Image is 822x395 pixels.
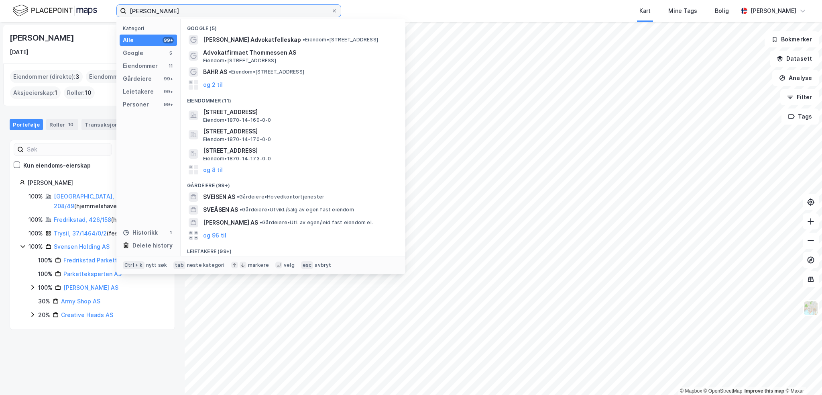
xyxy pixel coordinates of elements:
[123,228,158,237] div: Historikk
[203,117,271,123] span: Eiendom • 1870-14-160-0-0
[38,283,53,293] div: 100%
[38,310,50,320] div: 20%
[284,262,295,268] div: velg
[765,31,819,47] button: Bokmerker
[751,6,796,16] div: [PERSON_NAME]
[123,261,144,269] div: Ctrl + k
[123,87,154,96] div: Leietakere
[203,107,396,117] span: [STREET_ADDRESS]
[86,70,166,83] div: Eiendommer (Indirekte) :
[54,230,107,237] a: Trysil, 37/1464/0/2
[229,69,231,75] span: •
[203,136,271,143] span: Eiendom • 1870-14-170-0-0
[780,89,819,105] button: Filter
[28,192,43,201] div: 100%
[123,35,134,45] div: Alle
[303,37,378,43] span: Eiendom • [STREET_ADDRESS]
[38,269,53,279] div: 100%
[54,193,114,209] a: [GEOGRAPHIC_DATA], 208/49
[782,356,822,395] iframe: Chat Widget
[123,100,149,109] div: Personer
[67,121,75,129] div: 10
[237,194,239,200] span: •
[63,270,122,277] a: Parketteksperten AS
[187,262,225,268] div: neste kategori
[28,215,43,225] div: 100%
[203,156,271,162] span: Eiendom • 1870-14-173-0-0
[315,262,331,268] div: avbryt
[63,257,144,264] a: Fredrikstad Parkettsliperi AS
[54,192,165,211] div: ( hjemmelshaver )
[13,4,97,18] img: logo.f888ab2527a4732fd821a326f86c7f29.svg
[181,19,405,33] div: Google (5)
[303,37,305,43] span: •
[163,76,174,82] div: 99+
[203,48,396,57] span: Advokatfirmaet Thommessen AS
[27,178,165,188] div: [PERSON_NAME]
[668,6,697,16] div: Mine Tags
[10,86,61,99] div: Aksjeeierskap :
[639,6,651,16] div: Kart
[203,57,276,64] span: Eiendom • [STREET_ADDRESS]
[123,25,177,31] div: Kategori
[203,127,396,136] span: [STREET_ADDRESS]
[146,262,167,268] div: nytt søk
[163,101,174,108] div: 99+
[61,311,113,318] a: Creative Heads AS
[54,243,110,250] a: Svensen Holding AS
[240,207,354,213] span: Gårdeiere • Utvikl./salg av egen fast eiendom
[301,261,313,269] div: esc
[123,61,158,71] div: Eiendommer
[203,218,258,227] span: [PERSON_NAME] AS
[63,284,118,291] a: [PERSON_NAME] AS
[64,86,95,99] div: Roller :
[203,165,223,174] button: og 8 til
[680,388,702,394] a: Mapbox
[260,219,262,225] span: •
[10,70,83,83] div: Eiendommer (direkte) :
[54,229,128,238] div: ( fester )
[772,70,819,86] button: Analyse
[24,143,112,156] input: Søk
[126,5,331,17] input: Søk på adresse, matrikkel, gårdeiere, leietakere eller personer
[770,51,819,67] button: Datasett
[715,6,729,16] div: Bolig
[203,80,223,90] button: og 2 til
[38,256,53,265] div: 100%
[61,298,100,305] a: Army Shop AS
[163,37,174,43] div: 99+
[28,242,43,252] div: 100%
[167,63,174,69] div: 11
[203,35,301,45] span: [PERSON_NAME] Advokatfelleskap
[803,301,818,316] img: Z
[123,48,143,58] div: Google
[240,207,242,213] span: •
[203,67,227,77] span: BAHR AS
[229,69,304,75] span: Eiendom • [STREET_ADDRESS]
[23,161,91,170] div: Kun eiendoms-eierskap
[38,297,50,306] div: 30%
[85,88,92,98] span: 10
[260,219,373,226] span: Gårdeiere • Utl. av egen/leid fast eiendom el.
[54,215,158,225] div: ( hjemmelshaver )
[167,229,174,236] div: 1
[132,241,173,250] div: Delete history
[163,88,174,95] div: 99+
[28,229,43,238] div: 100%
[181,242,405,256] div: Leietakere (99+)
[181,176,405,190] div: Gårdeiere (99+)
[203,146,396,156] span: [STREET_ADDRESS]
[75,72,79,82] span: 3
[54,216,111,223] a: Fredrikstad, 426/158
[237,194,324,200] span: Gårdeiere • Hovedkontortjenester
[781,108,819,125] button: Tags
[203,231,226,240] button: og 96 til
[248,262,269,268] div: markere
[55,88,57,98] span: 1
[704,388,743,394] a: OpenStreetMap
[173,261,185,269] div: tab
[46,119,78,130] div: Roller
[181,91,405,106] div: Eiendommer (11)
[81,119,136,130] div: Transaksjoner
